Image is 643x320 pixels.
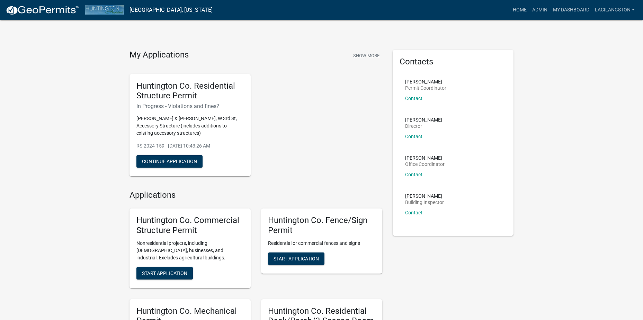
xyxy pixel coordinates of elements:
[405,210,422,215] a: Contact
[405,155,445,160] p: [PERSON_NAME]
[268,240,375,247] p: Residential or commercial fences and signs
[405,86,446,90] p: Permit Coordinator
[550,3,592,17] a: My Dashboard
[405,134,422,139] a: Contact
[136,267,193,279] button: Start Application
[405,194,444,198] p: [PERSON_NAME]
[136,215,244,235] h5: Huntington Co. Commercial Structure Permit
[136,115,244,137] p: [PERSON_NAME] & [PERSON_NAME], W 3rd St, Accessory Structure (includes additions to existing acce...
[400,57,507,67] h5: Contacts
[130,190,382,200] h4: Applications
[274,256,319,261] span: Start Application
[130,50,189,60] h4: My Applications
[136,240,244,261] p: Nonresidential projects, including [DEMOGRAPHIC_DATA], businesses, and industrial. Excludes agric...
[592,3,637,17] a: LaciLangston
[136,103,244,109] h6: In Progress - Violations and fines?
[268,252,324,265] button: Start Application
[268,215,375,235] h5: Huntington Co. Fence/Sign Permit
[529,3,550,17] a: Admin
[405,162,445,167] p: Office Coordinator
[405,200,444,205] p: Building Inspector
[405,172,422,177] a: Contact
[350,50,382,61] button: Show More
[136,155,203,168] button: Continue Application
[85,5,124,15] img: Huntington County, Indiana
[142,270,187,276] span: Start Application
[405,124,442,128] p: Director
[405,79,446,84] p: [PERSON_NAME]
[130,4,213,16] a: [GEOGRAPHIC_DATA], [US_STATE]
[405,117,442,122] p: [PERSON_NAME]
[405,96,422,101] a: Contact
[136,81,244,101] h5: Huntington Co. Residential Structure Permit
[510,3,529,17] a: Home
[136,142,244,150] p: RS-2024-159 - [DATE] 10:43:26 AM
